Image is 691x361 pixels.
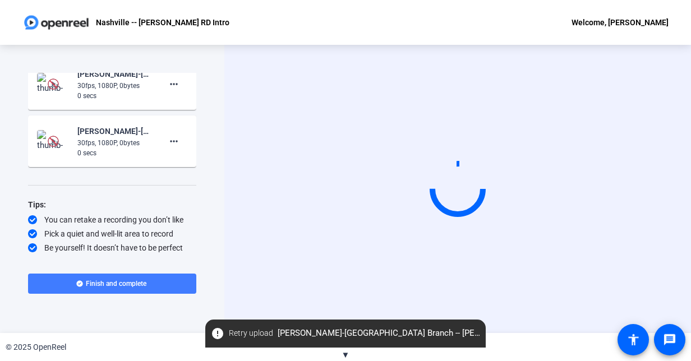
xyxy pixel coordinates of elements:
[167,135,181,148] mat-icon: more_horiz
[77,91,153,101] div: 0 secs
[6,341,66,353] div: © 2025 OpenReel
[211,327,224,340] mat-icon: error
[205,323,486,344] span: [PERSON_NAME]-[GEOGRAPHIC_DATA] Branch -- [PERSON_NAME]-Nashville -- [PERSON_NAME] RD Intro -1759...
[229,327,273,339] span: Retry upload
[28,214,196,225] div: You can retake a recording you don’t like
[22,11,90,34] img: OpenReel logo
[37,73,70,95] img: thumb-nail
[77,81,153,91] div: 30fps, 1080P, 0bytes
[167,77,181,91] mat-icon: more_horiz
[28,198,196,211] div: Tips:
[86,279,146,288] span: Finish and complete
[28,228,196,239] div: Pick a quiet and well-lit area to record
[626,333,640,346] mat-icon: accessibility
[663,333,676,346] mat-icon: message
[77,124,153,138] div: [PERSON_NAME]-[GEOGRAPHIC_DATA] Branch -- [PERSON_NAME]-Nashville -- [PERSON_NAME] RD Intro -1759...
[28,242,196,253] div: Be yourself! It doesn’t have to be perfect
[77,138,153,148] div: 30fps, 1080P, 0bytes
[28,274,196,294] button: Finish and complete
[48,136,59,147] img: Preview is unavailable
[48,78,59,90] img: Preview is unavailable
[37,130,70,152] img: thumb-nail
[342,350,350,360] span: ▼
[96,16,229,29] p: Nashville -- [PERSON_NAME] RD Intro
[572,16,669,29] div: Welcome, [PERSON_NAME]
[77,67,153,81] div: [PERSON_NAME]-[GEOGRAPHIC_DATA] Branch -- [PERSON_NAME]-Nashville -- [PERSON_NAME] RD Intro -1759...
[77,148,153,158] div: 0 secs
